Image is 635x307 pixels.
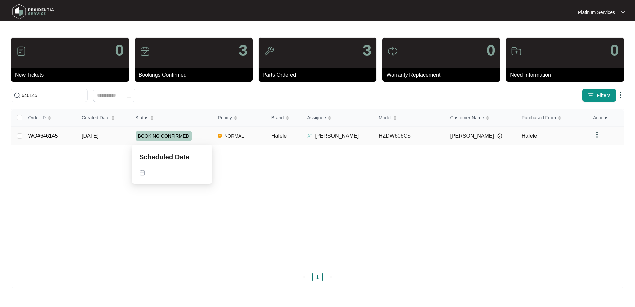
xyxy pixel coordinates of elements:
p: Platinum Services [578,9,615,16]
a: WO#646145 [28,133,58,139]
button: left [299,272,310,282]
input: Search by Order Id, Assignee Name, Customer Name, Brand and Model [22,92,85,99]
p: 0 [610,43,619,58]
img: map-pin [139,170,145,176]
span: Filters [597,92,611,99]
img: Assigner Icon [307,133,313,139]
th: Actions [588,109,624,127]
p: Parts Ordered [263,71,377,79]
span: Brand [271,114,284,121]
span: Assignee [307,114,326,121]
img: filter icon [588,92,594,99]
th: Purchased From [516,109,588,127]
th: Model [373,109,445,127]
span: Model [379,114,391,121]
p: 0 [486,43,495,58]
img: Vercel Logo [218,134,222,138]
th: Created Date [76,109,130,127]
span: Created Date [82,114,109,121]
p: [PERSON_NAME] [315,132,359,140]
th: Customer Name [445,109,516,127]
th: Order ID [23,109,76,127]
img: dropdown arrow [621,11,625,14]
img: icon [387,46,398,56]
p: New Tickets [15,71,129,79]
span: Hafele [522,133,537,139]
th: Brand [266,109,302,127]
img: dropdown arrow [593,131,601,139]
p: 0 [115,43,124,58]
img: Info icon [497,133,502,139]
img: icon [16,46,27,56]
p: Need Information [510,71,624,79]
span: [DATE] [82,133,98,139]
button: filter iconFilters [582,89,616,102]
img: icon [140,46,150,56]
span: BOOKING CONFIRMED [136,131,192,141]
p: 3 [363,43,372,58]
p: 3 [239,43,248,58]
th: Priority [212,109,266,127]
span: Customer Name [450,114,484,121]
span: Status [136,114,149,121]
li: 1 [312,272,323,282]
li: Next Page [325,272,336,282]
span: right [329,275,333,279]
p: Warranty Replacement [386,71,500,79]
td: HZDW606CS [373,127,445,145]
th: Status [130,109,213,127]
a: 1 [313,272,322,282]
img: icon [511,46,522,56]
span: Purchased From [522,114,556,121]
th: Assignee [302,109,373,127]
span: Order ID [28,114,46,121]
img: search-icon [14,92,20,99]
span: Häfele [271,133,287,139]
img: residentia service logo [10,2,56,22]
span: NORMAL [222,132,247,140]
p: Bookings Confirmed [139,71,253,79]
img: dropdown arrow [616,91,624,99]
p: Scheduled Date [139,153,189,162]
span: [PERSON_NAME] [450,132,494,140]
img: icon [264,46,274,56]
span: left [302,275,306,279]
li: Previous Page [299,272,310,282]
span: Priority [218,114,232,121]
button: right [325,272,336,282]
